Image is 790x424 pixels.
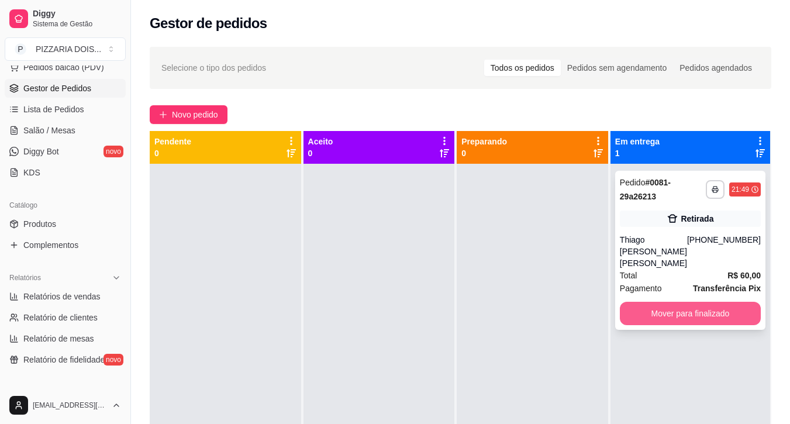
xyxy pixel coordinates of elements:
[673,60,758,76] div: Pedidos agendados
[5,236,126,254] a: Complementos
[161,61,266,74] span: Selecione o tipo dos pedidos
[687,234,761,269] div: [PHONE_NUMBER]
[154,147,191,159] p: 0
[5,121,126,140] a: Salão / Mesas
[23,125,75,136] span: Salão / Mesas
[615,147,660,159] p: 1
[23,146,59,157] span: Diggy Bot
[23,291,101,302] span: Relatórios de vendas
[5,215,126,233] a: Produtos
[159,111,167,119] span: plus
[23,61,104,73] span: Pedidos balcão (PDV)
[150,105,227,124] button: Novo pedido
[23,218,56,230] span: Produtos
[732,185,749,194] div: 21:49
[727,271,761,280] strong: R$ 60,00
[15,43,26,55] span: P
[561,60,673,76] div: Pedidos sem agendamento
[620,302,761,325] button: Mover para finalizado
[693,284,761,293] strong: Transferência Pix
[23,104,84,115] span: Lista de Pedidos
[23,82,91,94] span: Gestor de Pedidos
[5,350,126,369] a: Relatório de fidelidadenovo
[33,9,121,19] span: Diggy
[308,147,333,159] p: 0
[9,273,41,282] span: Relatórios
[5,163,126,182] a: KDS
[5,308,126,327] a: Relatório de clientes
[154,136,191,147] p: Pendente
[620,178,671,201] strong: # 0081-29a26213
[681,213,713,225] div: Retirada
[33,401,107,410] span: [EMAIL_ADDRESS][DOMAIN_NAME]
[23,239,78,251] span: Complementos
[172,108,218,121] span: Novo pedido
[5,142,126,161] a: Diggy Botnovo
[5,329,126,348] a: Relatório de mesas
[484,60,561,76] div: Todos os pedidos
[5,383,126,402] div: Gerenciar
[620,282,662,295] span: Pagamento
[620,269,637,282] span: Total
[461,147,507,159] p: 0
[5,5,126,33] a: DiggySistema de Gestão
[150,14,267,33] h2: Gestor de pedidos
[620,178,646,187] span: Pedido
[36,43,101,55] div: PIZZARIA DOIS ...
[33,19,121,29] span: Sistema de Gestão
[5,196,126,215] div: Catálogo
[615,136,660,147] p: Em entrega
[5,100,126,119] a: Lista de Pedidos
[5,287,126,306] a: Relatórios de vendas
[5,391,126,419] button: [EMAIL_ADDRESS][DOMAIN_NAME]
[308,136,333,147] p: Aceito
[5,58,126,77] button: Pedidos balcão (PDV)
[620,234,687,269] div: Thiago [PERSON_NAME] [PERSON_NAME]
[23,167,40,178] span: KDS
[23,312,98,323] span: Relatório de clientes
[461,136,507,147] p: Preparando
[23,354,105,366] span: Relatório de fidelidade
[5,79,126,98] a: Gestor de Pedidos
[23,333,94,344] span: Relatório de mesas
[5,37,126,61] button: Select a team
